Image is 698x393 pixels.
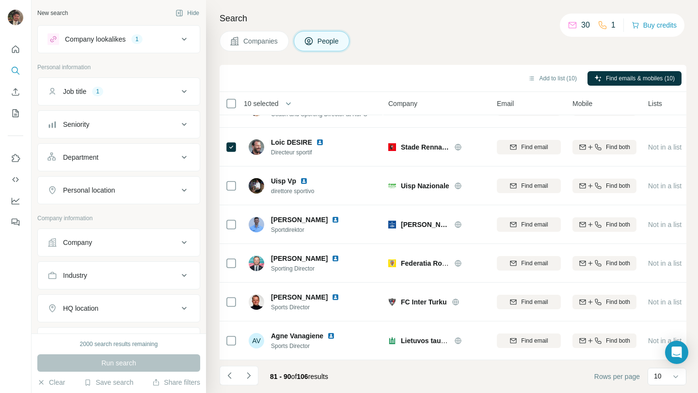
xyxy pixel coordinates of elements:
div: 1 [92,87,103,96]
p: 1 [611,19,616,31]
div: 2000 search results remaining [80,340,158,348]
button: Find both [572,256,636,271]
button: Use Surfe API [8,171,23,188]
button: Quick start [8,41,23,58]
button: Hide [169,6,206,20]
img: Avatar [249,256,264,271]
button: Use Surfe on LinkedIn [8,150,23,167]
p: Company information [37,214,200,223]
img: Logo of Lietuvos tautinis olimpinis komitetas [388,337,396,345]
span: Find email [521,298,548,306]
img: Logo of FC Blau-Weiß Linz [388,221,396,228]
button: Find both [572,217,636,232]
button: Find email [497,256,561,271]
button: Save search [84,378,133,387]
span: Not in a list [648,143,682,151]
button: Find email [497,333,561,348]
span: Sports Director [271,303,351,312]
span: Not in a list [648,298,682,306]
div: Job title [63,87,86,96]
img: Logo of FC Inter Turku [388,298,396,306]
button: Seniority [38,113,200,136]
button: Company lookalikes1 [38,28,200,51]
img: Logo of Stade Rennais F.C. [388,143,396,151]
span: FC Inter Turku [401,297,447,307]
span: of [291,373,297,380]
span: Uisp Vp [271,176,296,186]
span: Find both [606,220,630,229]
span: 10 selected [244,99,279,108]
span: 81 - 90 [270,373,291,380]
span: Company [388,99,417,108]
button: Find both [572,140,636,154]
span: Find both [606,143,630,151]
button: Find email [497,140,561,154]
span: Find email [521,259,548,268]
span: Not in a list [648,221,682,228]
button: Navigate to next page [239,366,258,385]
button: Find email [497,217,561,232]
img: LinkedIn logo [300,177,308,185]
p: 10 [654,371,662,381]
span: People [317,36,340,46]
span: Find both [606,181,630,190]
span: Find both [606,259,630,268]
span: [PERSON_NAME] [271,292,328,302]
button: Find both [572,179,636,193]
img: Avatar [249,217,264,232]
span: Sports Director [271,342,347,350]
button: Search [8,62,23,79]
span: [PERSON_NAME] [271,254,328,263]
img: Logo of Uisp Nazionale [388,182,396,190]
span: Find email [521,181,548,190]
div: HQ location [63,303,98,313]
span: Email [497,99,514,108]
span: Not in a list [648,259,682,267]
span: Not in a list [648,182,682,190]
button: Annual revenue ($) [38,330,200,353]
img: Logo of Federatia Romana de Fotbal [388,259,396,267]
span: Loic DESIRE [271,137,312,147]
span: Sportdirektor [271,226,351,234]
img: LinkedIn logo [327,332,335,340]
button: Find emails & mobiles (10) [587,71,682,86]
span: Stade Rennais F.C. [401,142,449,152]
button: Add to list (10) [521,71,584,86]
span: Find email [521,220,548,229]
img: LinkedIn logo [316,138,324,146]
img: Avatar [249,178,264,194]
button: My lists [8,105,23,122]
button: Clear [37,378,65,387]
button: Find email [497,295,561,309]
p: Personal information [37,63,200,72]
button: Department [38,146,200,169]
span: Coach and Sporting Director at KuPS [271,111,367,118]
button: Navigate to previous page [220,366,239,385]
button: Share filters [152,378,200,387]
img: LinkedIn logo [332,293,339,301]
button: Company [38,231,200,254]
button: Find email [497,179,561,193]
span: Federatia Romana de Fotbal [401,259,492,267]
div: Industry [63,271,87,280]
button: Find both [572,295,636,309]
span: Directeur sportif [271,148,335,157]
button: HQ location [38,297,200,320]
button: Buy credits [632,18,677,32]
div: Seniority [63,120,89,129]
span: Mobile [572,99,592,108]
span: Companies [243,36,279,46]
div: Personal location [63,185,115,195]
span: [PERSON_NAME] Linz [401,220,449,229]
span: Lists [648,99,662,108]
div: Company [63,238,92,247]
span: Not in a list [648,337,682,345]
button: Feedback [8,213,23,231]
img: Avatar [249,294,264,310]
button: Find both [572,333,636,348]
span: Agne Vanagiene [271,331,323,341]
button: Dashboard [8,192,23,210]
span: Sporting Director [271,264,351,273]
button: Industry [38,264,200,287]
img: Avatar [249,139,264,155]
